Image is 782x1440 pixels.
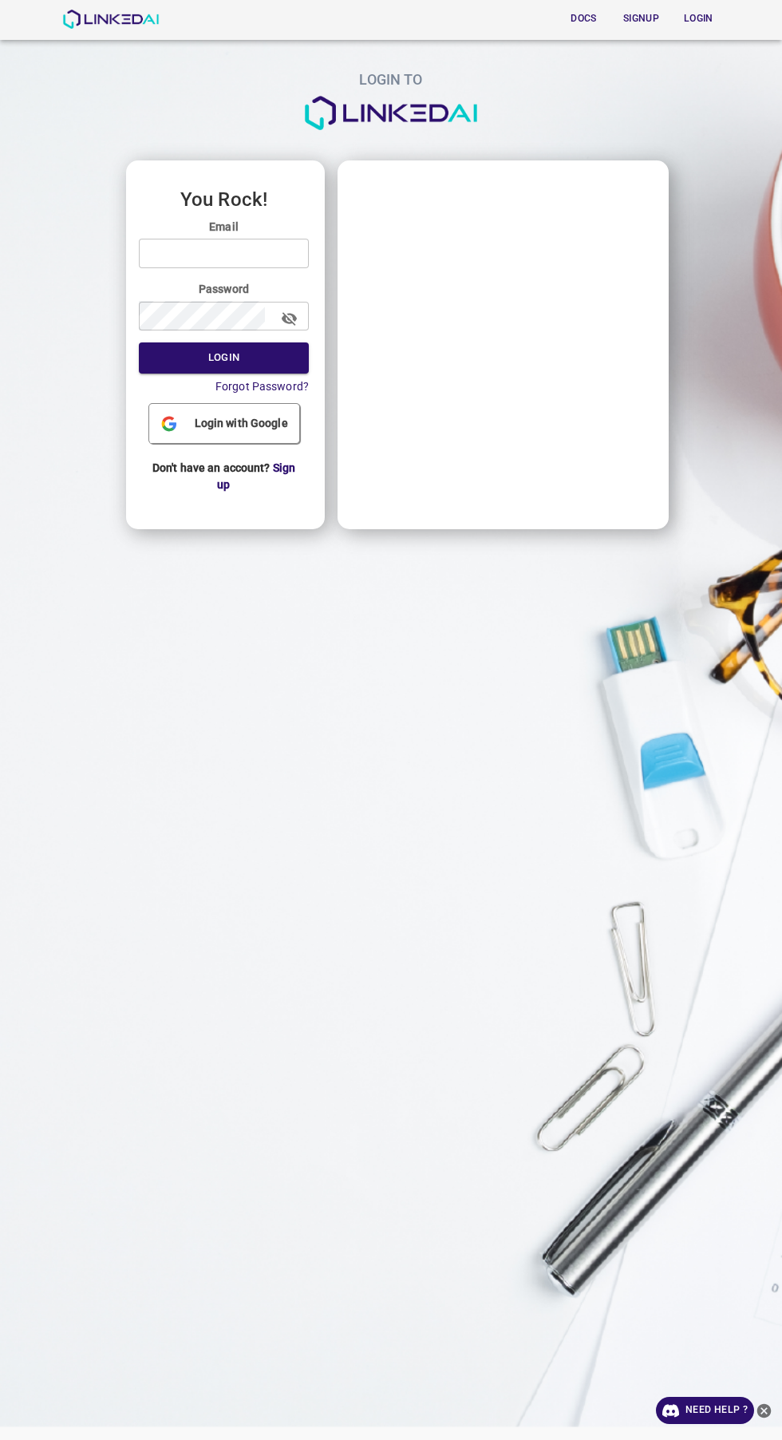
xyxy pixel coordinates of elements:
p: Don't have an account? [139,448,309,505]
button: Login [139,342,309,374]
span: Login with Google [188,415,294,432]
button: close-help [754,1397,774,1424]
a: Need Help ? [656,1397,754,1424]
button: Signup [615,6,666,32]
a: Signup [612,2,669,35]
h3: You Rock! [139,189,309,210]
img: logo.png [303,96,479,131]
img: login_image.gif [350,259,653,429]
label: Email [139,219,309,235]
img: LinkedAI [62,10,159,29]
a: Login [669,2,727,35]
a: Docs [555,2,612,35]
button: Docs [558,6,609,32]
button: Login [673,6,724,32]
a: Forgot Password? [215,380,309,393]
label: Password [139,281,309,297]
